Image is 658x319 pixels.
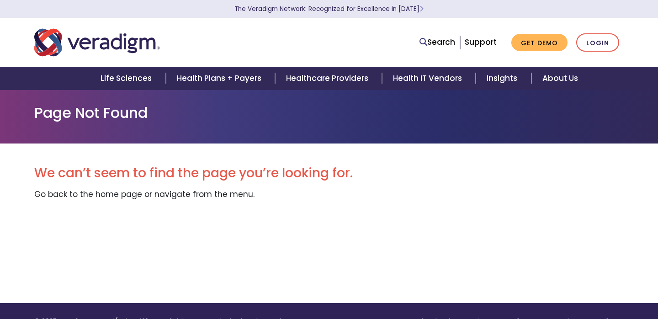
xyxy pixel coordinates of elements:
a: Insights [476,67,531,90]
a: About Us [531,67,589,90]
a: Health Plans + Payers [166,67,275,90]
a: Healthcare Providers [275,67,382,90]
a: Health IT Vendors [382,67,476,90]
a: Life Sciences [90,67,165,90]
h2: We can’t seem to find the page you’re looking for. [34,165,624,181]
a: Search [419,36,455,48]
a: Get Demo [511,34,568,52]
p: Go back to the home page or navigate from the menu. [34,188,624,201]
a: Login [576,33,619,52]
a: The Veradigm Network: Recognized for Excellence in [DATE]Learn More [234,5,424,13]
a: Support [465,37,497,48]
span: Learn More [419,5,424,13]
img: Veradigm logo [34,27,160,58]
h1: Page Not Found [34,104,624,122]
